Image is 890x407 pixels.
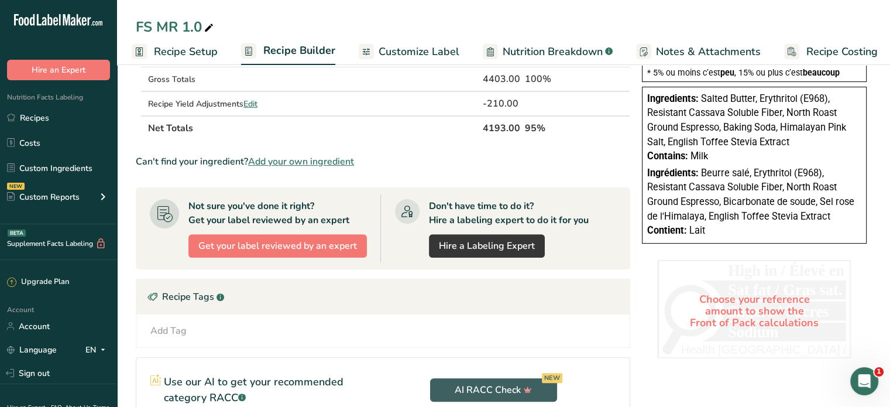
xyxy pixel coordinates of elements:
span: Notes & Attachments [656,44,761,60]
th: 95% [523,115,577,140]
div: Recipe Yield Adjustments [148,98,321,110]
span: Get your label reviewed by an expert [198,239,357,253]
div: Can't find your ingredient? [136,155,630,169]
span: Beurre salé, Erythritol (E968), Resistant Cassava Soluble Fiber, North Roast Ground Espresso, Bic... [647,167,854,222]
div: Don't have time to do it? Hire a labeling expert to do it for you [429,199,589,227]
a: Nutrition Breakdown [483,39,613,65]
span: Edit [243,98,257,110]
a: Recipe Costing [784,39,878,65]
div: BETA [8,230,26,237]
div: EN [85,343,110,357]
div: Not sure you've done it right? Get your label reviewed by an expert [188,199,349,227]
div: 4403.00 [483,72,520,86]
span: Salted Butter, Erythritol (E968), Resistant Cassava Soluble Fiber, North Roast Ground Espresso, B... [647,93,846,148]
span: Nutrition Breakdown [503,44,603,60]
div: Upgrade Plan [7,276,69,288]
span: peu [720,68,734,77]
span: Add your own ingredient [248,155,354,169]
section: * 5% or less is , 15% or more is [647,53,861,77]
button: Hire an Expert [7,60,110,80]
div: 100% [525,72,575,86]
div: Gross Totals [148,73,321,85]
span: Contains: [647,151,688,162]
a: Notes & Attachments [636,39,761,65]
th: Net Totals [146,115,480,140]
a: Recipe Builder [241,37,335,66]
span: 1 [874,367,884,377]
p: Use our AI to get your recommended category RACC [164,374,369,406]
span: Recipe Builder [263,43,335,59]
th: 4193.00 [480,115,523,140]
span: Ingredients: [647,93,699,104]
div: Add Tag [150,324,187,338]
span: Contient: [647,225,687,236]
span: Ingrédients: [647,167,699,179]
span: Customize Label [379,44,459,60]
button: Get your label reviewed by an expert [188,234,367,258]
a: Recipe Setup [132,39,218,65]
span: Milk [690,151,708,162]
div: Choose your reference amount to show the Front of Pack calculations [658,260,851,362]
div: -210.00 [483,97,520,111]
div: NEW [7,183,25,190]
span: Recipe Costing [806,44,878,60]
span: AI RACC Check [455,383,532,397]
div: * 5% ou moins c’est , 15% ou plus c’est [647,69,861,77]
a: Language [7,340,57,360]
div: Recipe Tags [136,279,630,314]
iframe: Intercom live chat [850,367,878,395]
span: beaucoup [803,68,840,77]
a: Customize Label [359,39,459,65]
span: Recipe Setup [154,44,218,60]
button: AI RACC Check NEW [430,378,557,402]
div: Custom Reports [7,191,80,203]
div: NEW [542,373,562,383]
div: FS MR 1.0 [136,16,216,37]
span: Lait [689,225,705,236]
a: Hire a Labeling Expert [429,234,545,258]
